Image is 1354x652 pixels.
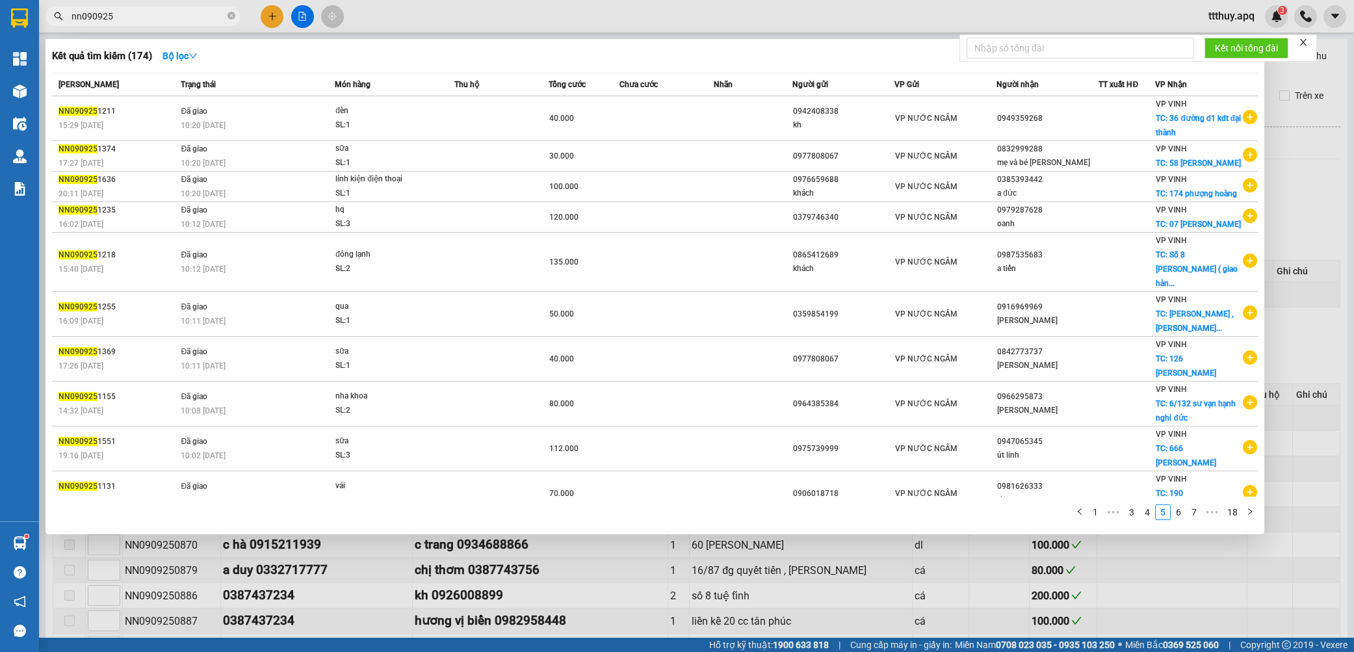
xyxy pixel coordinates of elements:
div: 0981626333 [997,480,1098,493]
span: VP NƯỚC NGẦM [895,399,957,408]
div: 0865412689 [793,248,894,262]
div: út linh [997,449,1098,462]
div: hq [335,203,433,217]
span: VP NƯỚC NGẦM [895,151,957,161]
a: 1 [1088,505,1102,519]
input: Tìm tên, số ĐT hoặc mã đơn [72,9,225,23]
div: 0947065345 [997,435,1098,449]
span: TC: 07 [PERSON_NAME] [1156,220,1241,229]
div: vải [335,479,433,493]
span: Món hàng [335,80,371,89]
span: 112.000 [549,444,579,453]
span: VP VINH [1156,430,1187,439]
span: 10:20 [DATE] [181,159,226,168]
span: TC: 126 [PERSON_NAME] [1156,354,1216,378]
div: 0949359268 [997,112,1098,125]
strong: Bộ lọc [163,51,198,61]
span: down [189,51,198,60]
img: warehouse-icon [13,150,27,163]
sup: 1 [25,534,29,538]
div: SL: 1 [335,156,433,170]
span: 14:32 [DATE] [59,406,103,415]
span: 40.000 [549,114,574,123]
div: 0385393442 [997,173,1098,187]
span: 135.000 [549,257,579,267]
div: SL: 1 [335,359,433,373]
li: 18 [1223,504,1242,520]
div: 0906018718 [793,487,894,501]
div: qua [335,300,433,314]
div: 0987535683 [997,248,1098,262]
div: SL: 3 [335,449,433,463]
div: 0966295873 [997,390,1098,404]
span: VP NƯỚC NGẦM [895,489,957,498]
div: SL: 2 [335,404,433,418]
span: 19:16 [DATE] [59,451,103,460]
span: NN090925 [59,302,98,311]
li: Previous 5 Pages [1103,504,1124,520]
div: 1255 [59,300,177,314]
div: SL: 2 [335,262,433,276]
div: [PERSON_NAME] [997,404,1098,417]
span: 10:20 [DATE] [181,121,226,130]
span: TT xuất HĐ [1099,80,1138,89]
span: 10:11 [DATE] [181,361,226,371]
span: 15:40 [DATE] [59,265,103,274]
span: TC: 58 [PERSON_NAME] [1156,159,1241,168]
span: VP VINH [1156,295,1187,304]
span: NN090925 [59,392,98,401]
li: Previous Page [1072,504,1087,520]
img: warehouse-icon [13,536,27,550]
button: left [1072,504,1087,520]
span: TC: 666 [PERSON_NAME] [1156,444,1216,467]
span: Đã giao [181,205,207,215]
div: SL: 1 [335,118,433,133]
span: Đã giao [181,250,207,259]
span: NN090925 [59,175,98,184]
div: khách [793,187,894,200]
li: Next Page [1242,504,1258,520]
li: 4 [1139,504,1155,520]
span: 70.000 [549,489,574,498]
span: 10:20 [DATE] [181,189,226,198]
span: VP VINH [1156,475,1187,484]
div: 0976659688 [793,173,894,187]
div: oanh [997,217,1098,231]
span: NN090925 [59,437,98,446]
span: TC: [PERSON_NAME] , [PERSON_NAME]... [1156,309,1234,333]
span: 17:27 [DATE] [59,159,103,168]
div: 0942408338 [793,105,894,118]
span: Trạng thái [181,80,216,89]
span: 100.000 [549,182,579,191]
span: 120.000 [549,213,579,222]
div: SL: 1 [335,493,433,508]
span: Người gửi [792,80,828,89]
li: Next 5 Pages [1202,504,1223,520]
div: [PERSON_NAME] [997,359,1098,372]
div: nha khoa [335,389,433,404]
span: TC: Số 8 [PERSON_NAME] ( giao hàn... [1156,250,1238,288]
span: 30.000 [549,151,574,161]
span: VP VINH [1156,144,1187,153]
div: sữa [335,434,433,449]
span: plus-circle [1243,440,1257,454]
span: close-circle [228,12,235,20]
span: plus-circle [1243,350,1257,365]
span: 10:12 [DATE] [181,265,226,274]
span: Đã giao [181,347,207,356]
img: logo-vxr [11,8,28,28]
span: VP NƯỚC NGẦM [895,444,957,453]
span: 20:11 [DATE] [59,189,103,198]
span: left [1076,508,1084,515]
span: plus-circle [1243,485,1257,499]
span: 17:26 [DATE] [59,361,103,371]
div: đèn [335,104,433,118]
img: dashboard-icon [13,52,27,66]
span: VP VINH [1156,205,1187,215]
img: warehouse-icon [13,85,27,98]
div: 1636 [59,173,177,187]
span: 50.000 [549,309,574,319]
h3: Kết quả tìm kiếm ( 174 ) [52,49,152,63]
div: khách [793,262,894,276]
span: 10:12 [DATE] [181,220,226,229]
